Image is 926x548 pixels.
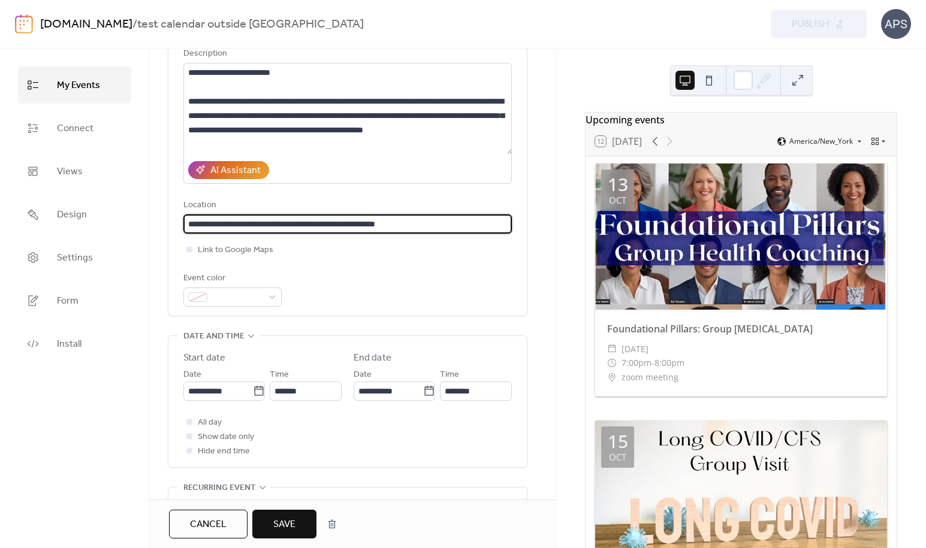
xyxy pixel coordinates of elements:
span: Recurring event [183,481,256,495]
span: Settings [57,249,93,268]
img: logo [15,14,33,34]
span: Date and time [183,329,245,344]
div: Description [183,47,509,61]
span: [DATE] [622,342,648,356]
span: Design [57,205,87,225]
span: Date [354,368,372,382]
div: 13 [608,175,628,193]
a: Form [18,282,131,319]
b: test calendar outside [GEOGRAPHIC_DATA] [137,13,364,36]
b: / [132,13,137,36]
span: My Events [57,76,100,95]
span: zoom meeting [622,370,678,384]
div: AI Assistant [210,164,261,178]
div: Oct [609,453,626,462]
button: Save [252,510,316,538]
div: ​ [607,342,617,356]
span: Form [57,292,79,311]
span: Save [273,517,295,532]
div: Oct [609,196,626,205]
a: Design [18,196,131,233]
span: Date [183,368,201,382]
a: [DOMAIN_NAME] [40,13,132,36]
a: My Events [18,66,131,104]
span: All day [198,416,222,430]
span: Connect [57,119,93,138]
div: Upcoming events [586,113,897,127]
div: Event color [183,271,279,286]
span: Link to Google Maps [198,243,273,258]
div: Location [183,198,509,213]
button: Cancel [169,510,248,538]
span: 7:00pm [622,356,651,370]
span: Install [57,335,82,354]
span: America/New_York [789,138,853,145]
div: Foundational Pillars: Group [MEDICAL_DATA] [595,322,887,336]
span: Time [440,368,459,382]
div: End date [354,351,391,365]
div: ​ [607,370,617,384]
div: ​ [607,356,617,370]
a: Install [18,325,131,362]
span: Show date only [198,430,254,444]
a: Settings [18,239,131,276]
span: - [651,356,654,370]
button: AI Assistant [188,161,269,179]
div: APS [881,9,911,39]
span: Cancel [190,517,227,532]
span: Views [57,162,83,181]
div: 15 [608,432,628,450]
span: Hide end time [198,444,250,459]
span: Time [270,368,289,382]
div: Start date [183,351,225,365]
a: Views [18,153,131,190]
a: Connect [18,110,131,147]
span: 8:00pm [654,356,684,370]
